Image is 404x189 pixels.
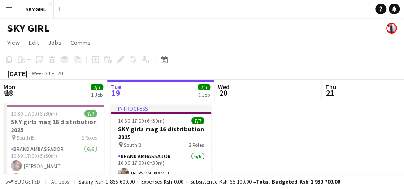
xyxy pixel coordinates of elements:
[2,88,15,98] span: 18
[324,88,336,98] span: 21
[386,23,397,34] app-user-avatar: Anne Njoki
[30,70,52,77] span: Week 34
[48,39,61,47] span: Jobs
[91,84,103,90] span: 7/7
[4,118,104,134] h3: SKY girls mag 16 distribution 2025
[109,88,122,98] span: 19
[67,37,94,48] a: Comms
[84,110,97,117] span: 7/7
[198,91,210,98] div: 1 Job
[217,88,230,98] span: 20
[198,84,210,90] span: 7/7
[82,134,97,141] span: 2 Roles
[18,0,54,18] button: SKY GIRL
[189,142,204,148] span: 2 Roles
[7,69,28,78] div: [DATE]
[29,39,39,47] span: Edit
[11,110,57,117] span: 10:30-17:00 (6h30m)
[25,37,43,48] a: Edit
[4,177,42,187] button: Budgeted
[256,178,340,185] span: Total Budgeted Ksh 1 930 700.00
[111,83,122,91] span: Tue
[4,37,23,48] a: View
[17,134,34,141] span: South B
[44,37,65,48] a: Jobs
[118,117,165,124] span: 10:30-17:00 (6h30m)
[14,179,40,185] span: Budgeted
[49,178,71,185] span: All jobs
[91,91,103,98] div: 1 Job
[4,83,15,91] span: Mon
[218,83,230,91] span: Wed
[124,142,141,148] span: South B
[56,70,64,77] div: EAT
[7,39,20,47] span: View
[111,105,211,112] div: In progress
[191,117,204,124] span: 7/7
[78,178,340,185] div: Salary Ksh 1 865 600.00 + Expenses Ksh 0.00 + Subsistence Ksh 65 100.00 =
[7,21,49,35] h1: SKY GIRL
[325,83,336,91] span: Thu
[111,125,211,141] h3: SKY girls mag 16 distribution 2025
[70,39,91,47] span: Comms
